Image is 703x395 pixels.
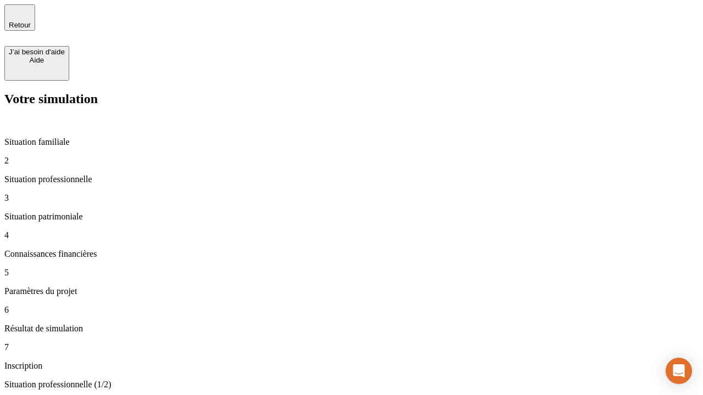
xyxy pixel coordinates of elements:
button: J’ai besoin d'aideAide [4,46,69,81]
h2: Votre simulation [4,92,699,106]
p: 2 [4,156,699,166]
p: Situation familiale [4,137,699,147]
p: 6 [4,305,699,315]
p: Situation professionnelle [4,174,699,184]
p: 7 [4,342,699,352]
p: Connaissances financières [4,249,699,259]
div: Open Intercom Messenger [666,358,692,384]
div: Aide [9,56,65,64]
button: Retour [4,4,35,31]
p: Résultat de simulation [4,324,699,334]
p: Situation professionnelle (1/2) [4,380,699,390]
span: Retour [9,21,31,29]
p: Situation patrimoniale [4,212,699,222]
p: Paramètres du projet [4,286,699,296]
p: 3 [4,193,699,203]
p: 5 [4,268,699,278]
p: Inscription [4,361,699,371]
p: 4 [4,230,699,240]
div: J’ai besoin d'aide [9,48,65,56]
